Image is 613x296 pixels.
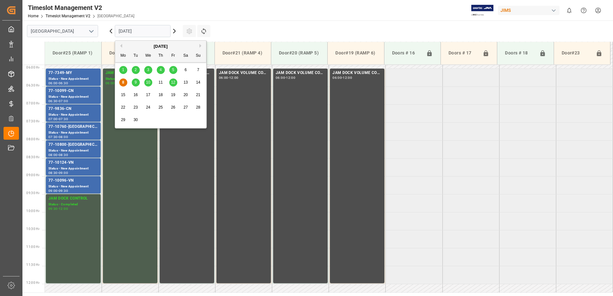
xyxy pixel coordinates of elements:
div: Choose Tuesday, September 16th, 2025 [132,91,140,99]
div: Choose Friday, September 12th, 2025 [169,78,177,86]
span: 09:30 Hr [26,191,39,195]
div: Th [157,52,165,60]
span: 13 [183,80,188,85]
span: 10:00 Hr [26,209,39,213]
div: Door#20 (RAMP 5) [276,47,322,59]
div: JAM DOCK VOLUME CONTROL [276,70,325,76]
div: 09:30 [59,189,68,192]
button: JIMS [498,4,562,16]
span: 09:00 Hr [26,173,39,177]
span: 26 [171,105,175,110]
div: 12:00 [343,76,352,79]
div: JIMS [498,6,559,15]
div: - [228,76,229,79]
div: 07:00 [48,118,58,120]
div: Choose Friday, September 26th, 2025 [169,103,177,111]
div: Choose Thursday, September 4th, 2025 [157,66,165,74]
div: month 2025-09 [117,64,205,126]
div: Choose Sunday, September 7th, 2025 [194,66,202,74]
div: Choose Friday, September 5th, 2025 [169,66,177,74]
div: - [58,153,59,156]
div: Status - New Appointment [48,112,98,118]
div: 08:00 [59,136,68,138]
div: - [58,82,59,85]
div: Status - New Appointment [48,184,98,189]
a: Home [28,14,38,18]
span: 1 [122,68,124,72]
div: Door#21 (RAMP 4) [220,47,266,59]
div: Doors # 17 [446,47,480,59]
span: 18 [158,93,163,97]
div: Choose Wednesday, September 24th, 2025 [144,103,152,111]
div: 07:00 [59,100,68,103]
div: 12:00 [286,76,295,79]
div: 77-10124-VN [48,160,98,166]
span: 08:30 Hr [26,155,39,159]
div: 09:00 [59,171,68,174]
div: Choose Wednesday, September 17th, 2025 [144,91,152,99]
div: Choose Tuesday, September 2nd, 2025 [132,66,140,74]
span: 20 [183,93,188,97]
img: Exertis%20JAM%20-%20Email%20Logo.jpg_1722504956.jpg [471,5,493,16]
span: 12:00 Hr [26,281,39,284]
a: Timeslot Management V2 [46,14,90,18]
div: Choose Saturday, September 20th, 2025 [182,91,190,99]
div: Timeslot Management V2 [28,3,134,12]
div: - [58,136,59,138]
div: Choose Monday, September 8th, 2025 [119,78,127,86]
div: 08:30 [59,153,68,156]
div: Door#24 (RAMP 2) [107,47,153,59]
div: 12:00 [59,207,68,210]
button: open menu [86,26,96,36]
span: 11:30 Hr [26,263,39,267]
span: 28 [196,105,200,110]
div: Mo [119,52,127,60]
span: 07:00 Hr [26,102,39,105]
div: Choose Thursday, September 11th, 2025 [157,78,165,86]
div: 77-10760-[GEOGRAPHIC_DATA] [48,124,98,130]
span: 12 [171,80,175,85]
div: 09:30 [48,207,58,210]
div: 77-9836-CN [48,106,98,112]
span: 25 [158,105,163,110]
div: Status - New Appointment [48,94,98,100]
div: Status - Completed [48,202,98,207]
span: 23 [133,105,138,110]
div: Choose Sunday, September 21st, 2025 [194,91,202,99]
div: JAM DOCK CONTROL [105,70,155,76]
div: 77-7349-MY [48,70,98,76]
div: Door#23 [559,47,593,59]
span: 21 [196,93,200,97]
span: 11:00 Hr [26,245,39,249]
div: Choose Thursday, September 25th, 2025 [157,103,165,111]
div: Status - Completed [105,76,155,82]
span: 5 [172,68,174,72]
div: 77-10096-VN [48,177,98,184]
div: - [342,76,343,79]
span: 07:30 Hr [26,119,39,123]
div: We [144,52,152,60]
div: Choose Tuesday, September 23rd, 2025 [132,103,140,111]
div: Doors # 18 [502,47,536,59]
div: Status - New Appointment [48,76,98,82]
div: JAM DOCK VOLUME CONTROL [332,70,382,76]
div: Choose Tuesday, September 30th, 2025 [132,116,140,124]
span: 17 [146,93,150,97]
div: Choose Monday, September 29th, 2025 [119,116,127,124]
div: Choose Sunday, September 28th, 2025 [194,103,202,111]
div: Fr [169,52,177,60]
span: 4 [160,68,162,72]
span: 10:30 Hr [26,227,39,231]
div: Sa [182,52,190,60]
span: 9 [135,80,137,85]
div: [DATE] [115,43,206,50]
div: Status - New Appointment [48,166,98,171]
div: - [58,100,59,103]
div: JAM DOCK VOLUME CONTROL [219,70,268,76]
div: Door#19 (RAMP 6) [333,47,379,59]
span: 2 [135,68,137,72]
div: 09:00 [48,189,58,192]
div: Choose Saturday, September 6th, 2025 [182,66,190,74]
span: 14 [196,80,200,85]
div: Status - New Appointment [48,130,98,136]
